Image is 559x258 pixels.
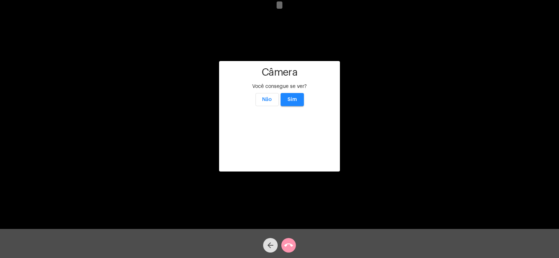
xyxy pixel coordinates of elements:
mat-icon: call_end [284,241,293,250]
span: Você consegue se ver? [252,84,307,89]
span: Não [262,97,272,102]
h1: Câmera [225,67,334,78]
mat-icon: arrow_back [266,241,275,250]
span: Sim [288,97,297,102]
button: Sim [281,93,304,106]
button: Não [255,93,279,106]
